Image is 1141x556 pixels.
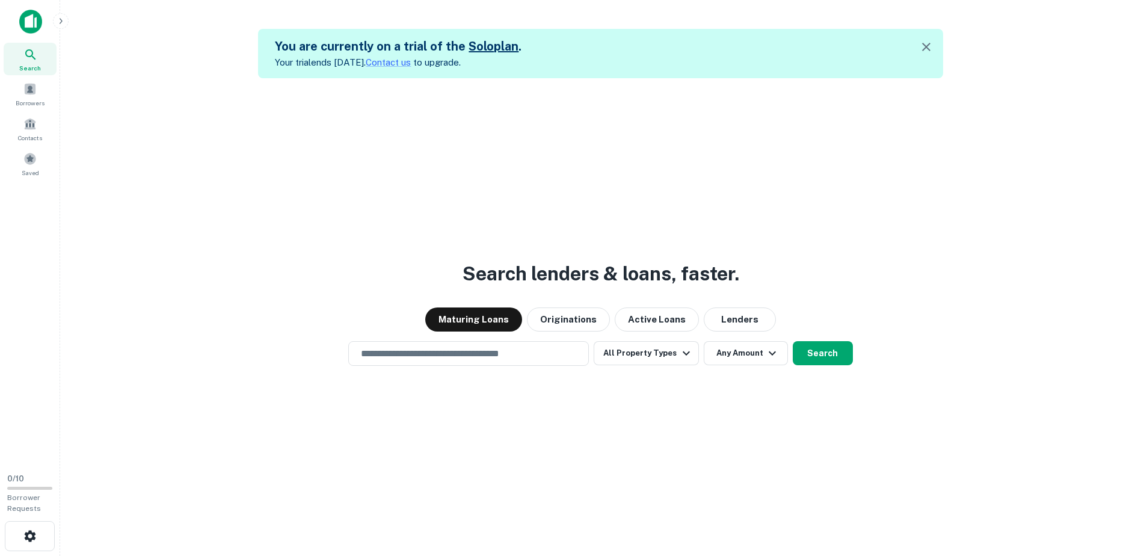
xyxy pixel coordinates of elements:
a: Soloplan [469,39,518,54]
button: Maturing Loans [425,307,522,332]
button: Search [793,341,853,365]
button: Any Amount [704,341,788,365]
h3: Search lenders & loans, faster. [463,259,739,288]
span: Contacts [18,133,42,143]
button: All Property Types [594,341,698,365]
a: Borrowers [4,78,57,110]
span: 0 / 10 [7,474,24,483]
span: Borrower Requests [7,493,41,513]
img: capitalize-icon.png [19,10,42,34]
span: Search [19,63,41,73]
span: Borrowers [16,98,45,108]
a: Search [4,43,57,75]
a: Saved [4,147,57,180]
p: Your trial ends [DATE]. to upgrade. [275,55,521,70]
span: Saved [22,168,39,178]
button: Originations [527,307,610,332]
a: Contact us [366,57,411,67]
button: Active Loans [615,307,699,332]
a: Contacts [4,113,57,145]
iframe: Chat Widget [1081,460,1141,517]
h5: You are currently on a trial of the . [275,37,521,55]
button: Lenders [704,307,776,332]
